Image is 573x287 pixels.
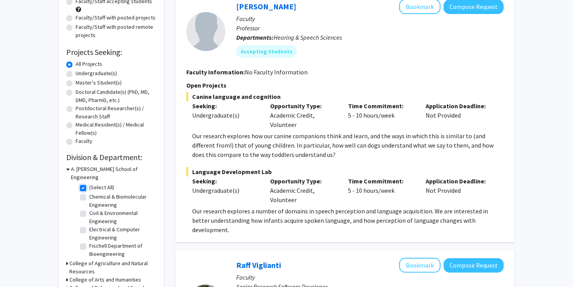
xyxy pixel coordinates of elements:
div: 5 - 10 hours/week [342,101,420,129]
span: Language Development Lab [186,167,504,176]
p: Seeking: [192,176,258,186]
span: Hearing & Speech Sciences [274,33,342,41]
p: Opportunity Type: [270,176,336,186]
iframe: Chat [6,252,33,281]
p: Open Projects [186,81,504,90]
p: Seeking: [192,101,258,111]
label: Fischell Department of Bioengineering [89,242,154,258]
label: All Projects [76,60,102,68]
label: Postdoctoral Researcher(s) / Research Staff [76,104,156,121]
p: Time Commitment: [348,176,414,186]
a: Raff Viglianti [236,260,281,270]
span: Canine language and cognition [186,92,504,101]
label: Civil & Environmental Engineering [89,209,154,225]
label: Chemical & Biomolecular Engineering [89,193,154,209]
p: Application Deadline: [426,101,492,111]
p: Application Deadline: [426,176,492,186]
label: Materials Science & Engineering [89,258,154,275]
p: Opportunity Type: [270,101,336,111]
b: Departments: [236,33,274,41]
h3: A. [PERSON_NAME] School of Engineering [71,165,156,181]
label: Doctoral Candidate(s) (PhD, MD, DMD, PharmD, etc.) [76,88,156,104]
p: Our research explores a number of domains in speech perception and language acquisition. We are i... [192,206,504,234]
label: Electrical & Computer Engineering [89,225,154,242]
span: No Faculty Information [245,68,308,76]
button: Compose Request to Raff Viglianti [444,258,504,273]
p: Faculty [236,14,504,23]
label: (Select All) [89,183,114,192]
h2: Projects Seeking: [66,48,156,57]
label: Medical Resident(s) / Medical Fellow(s) [76,121,156,137]
p: Professor [236,23,504,33]
label: Faculty [76,137,92,145]
p: Time Commitment: [348,101,414,111]
a: [PERSON_NAME] [236,2,296,11]
label: Faculty/Staff with posted remote projects [76,23,156,39]
label: Master's Student(s) [76,79,122,87]
h3: College of Agriculture and Natural Resources [69,259,156,276]
div: Undergraduate(s) [192,111,258,120]
div: Not Provided [420,176,498,204]
div: Undergraduate(s) [192,186,258,195]
p: Our research explores how our canine companions think and learn, and the ways in which this is si... [192,131,504,159]
p: Faculty [236,273,504,282]
label: Faculty/Staff with posted projects [76,14,156,22]
div: Academic Credit, Volunteer [264,101,342,129]
button: Add Raff Viglianti to Bookmarks [399,258,440,273]
label: Undergraduate(s) [76,69,117,77]
div: Academic Credit, Volunteer [264,176,342,204]
div: Not Provided [420,101,498,129]
h2: Division & Department: [66,153,156,162]
h3: College of Arts and Humanities [69,276,141,284]
div: 5 - 10 hours/week [342,176,420,204]
b: Faculty Information: [186,68,245,76]
mat-chip: Accepting Students [236,45,297,58]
